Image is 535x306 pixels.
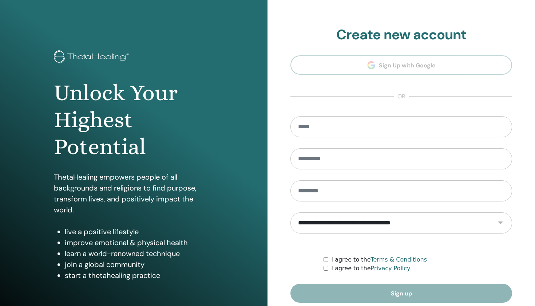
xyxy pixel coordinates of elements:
[65,270,214,281] li: start a thetahealing practice
[65,237,214,248] li: improve emotional & physical health
[65,259,214,270] li: join a global community
[371,256,427,263] a: Terms & Conditions
[65,248,214,259] li: learn a world-renowned technique
[290,27,512,43] h2: Create new account
[331,255,427,264] label: I agree to the
[331,264,410,273] label: I agree to the
[371,265,411,272] a: Privacy Policy
[54,79,214,161] h1: Unlock Your Highest Potential
[394,92,409,101] span: or
[54,172,214,215] p: ThetaHealing empowers people of all backgrounds and religions to find purpose, transform lives, a...
[65,226,214,237] li: live a positive lifestyle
